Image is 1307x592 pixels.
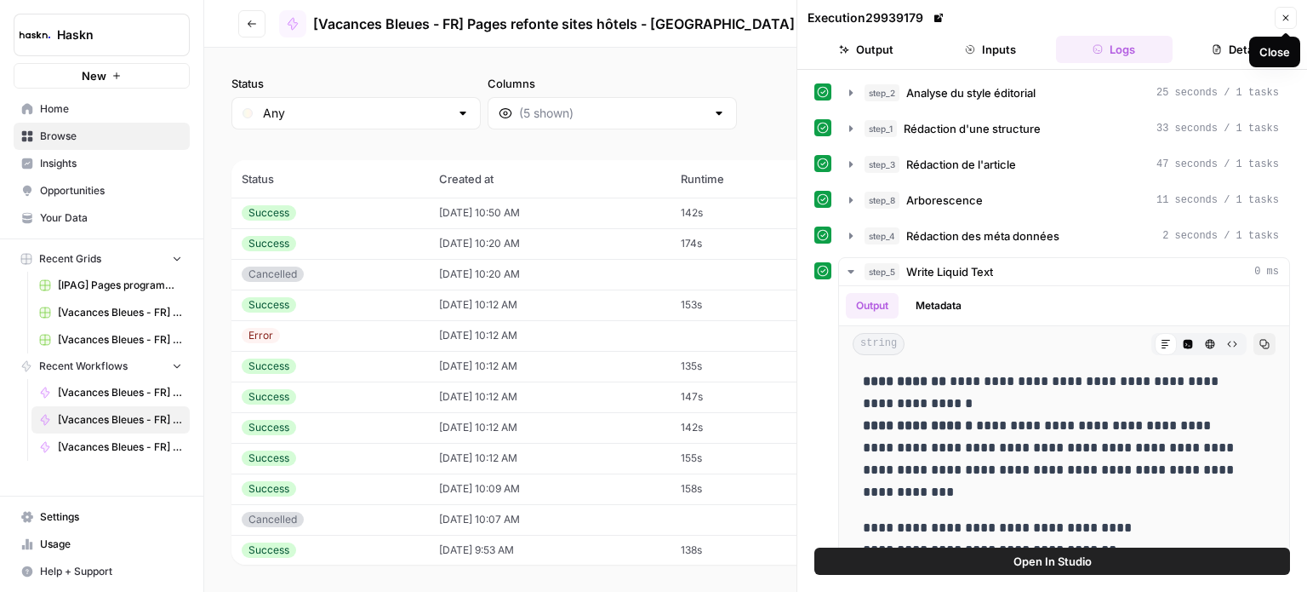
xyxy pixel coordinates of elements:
[1156,85,1279,101] span: 25 seconds / 1 tasks
[14,14,190,56] button: Workspace: Haskn
[671,535,823,566] td: 138s
[671,474,823,504] td: 158s
[429,290,671,320] td: [DATE] 10:12 AM
[519,105,705,122] input: (5 shown)
[242,267,304,282] div: Cancelled
[279,10,795,37] a: [Vacances Bleues - FR] Pages refonte sites hôtels - [GEOGRAPHIC_DATA]
[865,156,899,173] span: step_3
[865,120,897,137] span: step_1
[58,440,182,455] span: [Vacances Bleues - FR] Pages refonte sites hôtels - [GEOGRAPHIC_DATA]
[40,537,182,552] span: Usage
[839,187,1289,214] button: 11 seconds / 1 tasks
[839,115,1289,142] button: 33 seconds / 1 tasks
[14,204,190,232] a: Your Data
[263,105,449,122] input: Any
[429,351,671,382] td: [DATE] 10:12 AM
[231,75,481,92] label: Status
[14,150,190,177] a: Insights
[58,305,182,320] span: [Vacances Bleues - FR] Pages refonte sites hôtels - [GEOGRAPHIC_DATA] Grid
[14,177,190,204] a: Opportunities
[429,474,671,504] td: [DATE] 10:09 AM
[82,67,106,84] span: New
[242,297,296,313] div: Success
[429,160,671,198] th: Created at
[31,406,190,434] a: [Vacances Bleues - FR] Pages refonte sites hôtels - [GEOGRAPHIC_DATA]
[31,379,190,406] a: [Vacances Bleues - FR] Pages refonte sites hôtels - [GEOGRAPHIC_DATA]
[14,558,190,585] button: Help + Support
[313,14,795,34] span: [Vacances Bleues - FR] Pages refonte sites hôtels - [GEOGRAPHIC_DATA]
[671,228,823,259] td: 174s
[429,320,671,351] td: [DATE] 10:12 AM
[40,156,182,171] span: Insights
[865,263,899,280] span: step_5
[671,198,823,228] td: 142s
[839,79,1289,106] button: 25 seconds / 1 tasks
[40,101,182,117] span: Home
[429,412,671,443] td: [DATE] 10:12 AM
[20,20,50,50] img: Haskn Logo
[671,290,823,320] td: 153s
[905,293,972,319] button: Metadata
[1156,157,1279,172] span: 47 seconds / 1 tasks
[231,129,1280,160] span: (50 records)
[31,434,190,461] a: [Vacances Bleues - FR] Pages refonte sites hôtels - [GEOGRAPHIC_DATA]
[242,389,296,405] div: Success
[906,156,1016,173] span: Rédaction de l'article
[58,412,182,428] span: [Vacances Bleues - FR] Pages refonte sites hôtels - [GEOGRAPHIC_DATA]
[242,236,296,251] div: Success
[14,123,190,150] a: Browse
[242,512,304,527] div: Cancelled
[865,192,899,209] span: step_8
[231,160,429,198] th: Status
[429,228,671,259] td: [DATE] 10:20 AM
[1259,43,1290,60] div: Close
[58,278,182,293] span: [IPAG] Pages programmes Grid
[14,503,190,531] a: Settings
[40,509,182,525] span: Settings
[14,63,190,89] button: New
[839,151,1289,178] button: 47 seconds / 1 tasks
[14,95,190,123] a: Home
[671,351,823,382] td: 135s
[429,443,671,474] td: [DATE] 10:12 AM
[58,332,182,348] span: [Vacances Bleues - FR] Pages refonte sites hôtels - Le Grand Large Grid
[31,326,190,353] a: [Vacances Bleues - FR] Pages refonte sites hôtels - Le Grand Large Grid
[31,272,190,299] a: [IPAG] Pages programmes Grid
[429,382,671,412] td: [DATE] 10:12 AM
[242,451,296,466] div: Success
[865,84,899,101] span: step_2
[58,385,182,400] span: [Vacances Bleues - FR] Pages refonte sites hôtels - [GEOGRAPHIC_DATA]
[14,531,190,558] a: Usage
[839,258,1289,285] button: 0 ms
[814,548,1290,575] button: Open In Studio
[904,120,1041,137] span: Rédaction d'une structure
[40,210,182,226] span: Your Data
[906,84,1036,101] span: Analyse du style éditorial
[429,259,671,290] td: [DATE] 10:20 AM
[40,564,182,579] span: Help + Support
[1156,121,1279,136] span: 33 seconds / 1 tasks
[242,359,296,374] div: Success
[429,198,671,228] td: [DATE] 10:50 AM
[242,328,280,343] div: Error
[808,36,925,63] button: Output
[39,251,101,267] span: Recent Grids
[40,129,182,144] span: Browse
[488,75,737,92] label: Columns
[808,9,947,26] div: Execution 29939179
[57,26,160,43] span: Haskn
[1179,36,1297,63] button: Details
[14,246,190,272] button: Recent Grids
[671,412,823,443] td: 142s
[906,263,993,280] span: Write Liquid Text
[1056,36,1173,63] button: Logs
[242,481,296,497] div: Success
[14,353,190,379] button: Recent Workflows
[39,359,128,374] span: Recent Workflows
[1156,193,1279,208] span: 11 seconds / 1 tasks
[1162,228,1279,244] span: 2 seconds / 1 tasks
[242,543,296,558] div: Success
[40,183,182,198] span: Opportunities
[846,293,899,319] button: Output
[839,222,1289,250] button: 2 seconds / 1 tasks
